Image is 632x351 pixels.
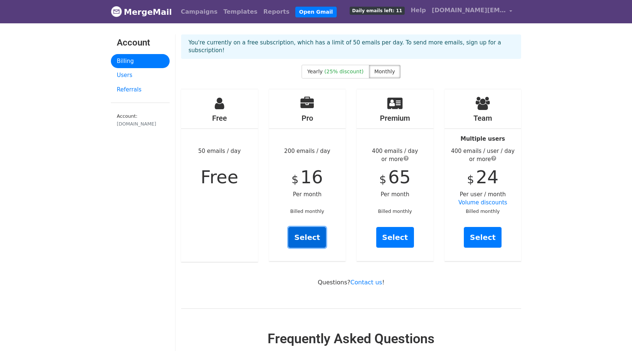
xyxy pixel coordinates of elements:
a: Referrals [111,83,170,97]
span: (25% discount) [325,68,364,74]
a: Campaigns [178,4,220,19]
iframe: Chat Widget [595,315,632,351]
strong: Multiple users [461,136,505,142]
h4: Pro [269,114,346,123]
a: Contact us [350,279,382,286]
a: Users [111,68,170,83]
a: Volume discounts [458,199,507,206]
a: [DOMAIN_NAME][EMAIL_ADDRESS][DOMAIN_NAME] [429,3,515,20]
small: Account: [117,113,164,127]
span: $ [467,173,474,186]
div: Per month [357,89,434,261]
span: Daily emails left: 11 [350,7,405,15]
small: Billed monthly [290,208,324,214]
h2: Frequently Asked Questions [181,331,521,347]
div: 200 emails / day Per month [269,89,346,261]
span: Free [201,167,238,187]
span: $ [379,173,386,186]
a: Billing [111,54,170,68]
img: MergeMail logo [111,6,122,17]
div: [DOMAIN_NAME] [117,120,164,127]
span: 65 [388,167,411,187]
span: Monthly [374,68,395,74]
h4: Free [181,114,258,123]
div: 50 emails / day [181,89,258,262]
span: $ [292,173,299,186]
p: You're currently on a free subscription, which has a limit of 50 emails per day. To send more ema... [188,39,514,54]
a: Select [464,227,502,248]
span: [DOMAIN_NAME][EMAIL_ADDRESS][DOMAIN_NAME] [432,6,506,15]
small: Billed monthly [466,208,500,214]
h4: Premium [357,114,434,123]
a: Reports [261,4,293,19]
h3: Account [117,37,164,48]
a: Select [288,227,326,248]
span: 24 [476,167,499,187]
div: Per user / month [445,89,521,261]
p: Questions? ! [181,278,521,286]
a: Select [376,227,414,248]
a: Daily emails left: 11 [347,3,408,18]
a: Templates [220,4,260,19]
div: 400 emails / day or more [357,147,434,164]
a: Open Gmail [295,7,336,17]
h4: Team [445,114,521,123]
span: 16 [300,167,323,187]
a: Help [408,3,429,18]
span: Yearly [307,68,323,74]
a: MergeMail [111,4,172,20]
div: 400 emails / user / day or more [445,147,521,164]
small: Billed monthly [378,208,412,214]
